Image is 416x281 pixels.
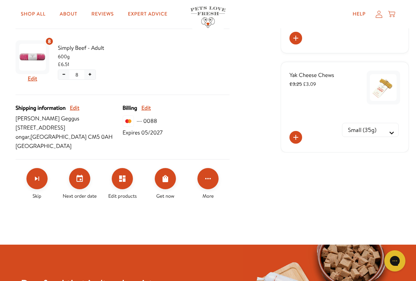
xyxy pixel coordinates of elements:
span: Shipping information [16,103,66,113]
span: Skip [32,192,41,200]
a: Shop All [15,7,51,21]
span: ongar , [GEOGRAPHIC_DATA] CM5 0AH [16,132,123,142]
button: Edit [28,74,37,83]
a: Help [347,7,371,21]
span: Edit products [108,192,137,200]
span: 600g [58,53,117,60]
span: £6.51 [58,60,69,68]
a: Expert Advice [122,7,173,21]
a: Reviews [86,7,119,21]
img: Yak Cheese Chews [370,74,397,101]
iframe: Gorgias live chat messenger [381,248,409,274]
button: Edit [70,103,79,113]
span: Yak Cheese Chews [289,71,334,79]
button: Click for more options [197,168,219,189]
button: Increase quantity [84,70,96,79]
span: Simply Beef - Adult [58,43,117,53]
s: £3.25 [289,80,302,88]
button: Decrease quantity [58,70,69,79]
div: Make changes for subscription [16,168,230,200]
img: svg%3E [123,115,134,127]
img: Simply Beef - Adult [19,44,46,71]
button: Edit [141,103,151,113]
button: Order Now [155,168,176,189]
span: [GEOGRAPHIC_DATA] [16,142,123,151]
div: 8 units of item: Simply Beef - Adult [45,37,54,46]
button: Skip subscription [26,168,48,189]
span: Expires 05/2027 [123,128,163,137]
span: Next order date [63,192,97,200]
button: Set your next order date [69,168,90,189]
span: £3.09 [289,80,316,88]
span: Billing [123,103,137,113]
span: Get now [156,192,174,200]
span: More [202,192,214,200]
span: [PERSON_NAME] Geggus [16,114,123,123]
img: Pets Love Fresh [190,6,226,28]
span: 8 [75,71,78,79]
span: 8 [48,37,51,45]
div: Subscription product: Simply Beef - Adult [16,37,117,86]
a: About [54,7,83,21]
button: Edit products [112,168,133,189]
span: [STREET_ADDRESS] [16,123,123,132]
span: ···· 0088 [137,116,157,126]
